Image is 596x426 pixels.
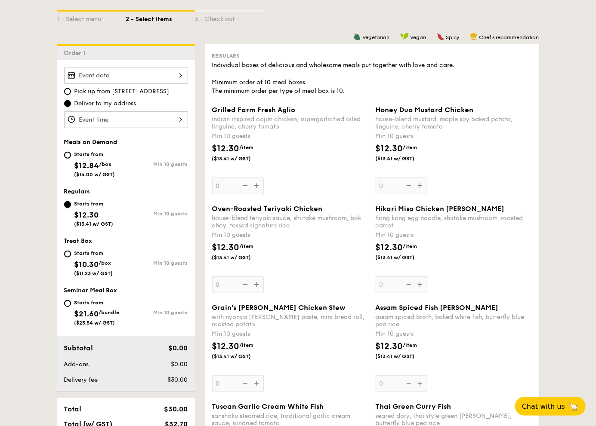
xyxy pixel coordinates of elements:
span: Deliver to my address [74,99,136,108]
span: $21.60 [74,309,99,319]
span: Subtotal [64,344,93,352]
span: Total [64,405,82,413]
span: /item [403,144,417,150]
span: Regulars [64,188,90,195]
span: Delivery fee [64,376,98,383]
span: ($13.41 w/ GST) [212,353,271,360]
span: /box [99,161,112,167]
span: Spicy [446,34,460,40]
span: ($23.54 w/ GST) [74,320,115,326]
input: Event time [64,111,188,128]
span: /item [240,144,254,150]
div: Min 10 guests [376,330,532,338]
div: assam spiced broth, baked white fish, butterfly blue pea rice [376,313,532,328]
span: ($13.41 w/ GST) [376,155,434,162]
span: Chef's recommendation [479,34,539,40]
div: Min 10 guests [126,310,188,316]
span: Assam Spiced Fish [PERSON_NAME] [376,303,499,312]
div: house-blend mustard, maple soy baked potato, linguine, cherry tomato [376,116,532,130]
img: icon-vegan.f8ff3823.svg [400,33,409,40]
div: Min 10 guests [376,231,532,239]
span: ($14.00 w/ GST) [74,172,115,178]
span: Meals on Demand [64,138,117,146]
span: Oven-Roasted Teriyaki Chicken [212,205,323,213]
span: $12.30 [212,341,240,352]
span: /item [240,243,254,249]
span: ($13.41 w/ GST) [212,155,271,162]
span: $12.30 [212,144,240,154]
span: ($11.23 w/ GST) [74,270,113,276]
span: $12.30 [212,242,240,253]
span: ($13.41 w/ GST) [376,254,434,261]
div: 1 - Select menu [57,12,126,24]
span: Regulars [212,53,240,59]
div: Starts from [74,151,115,158]
div: Min 10 guests [212,330,369,338]
span: $30.00 [167,376,188,383]
img: icon-spicy.37a8142b.svg [437,33,445,40]
div: 3 - Check out [195,12,264,24]
span: 🦙 [568,401,579,411]
input: Deliver to my address [64,100,71,107]
span: $12.30 [74,210,99,220]
div: Min 10 guests [126,260,188,266]
span: $30.00 [164,405,188,413]
span: /item [403,243,417,249]
span: Pick up from [STREET_ADDRESS] [74,87,170,96]
input: Event date [64,67,188,84]
div: Individual boxes of delicious and wholesome meals put together with love and care. Minimum order ... [212,61,532,95]
span: $12.84 [74,161,99,170]
div: Min 10 guests [212,231,369,239]
div: Min 10 guests [126,161,188,167]
span: Honey Duo Mustard Chicken [376,106,474,114]
input: Starts from$12.30($13.41 w/ GST)Min 10 guests [64,201,71,208]
span: Thai Green Curry Fish [376,402,451,411]
img: icon-vegetarian.fe4039eb.svg [353,33,361,40]
span: ($13.41 w/ GST) [74,221,114,227]
input: Starts from$21.60/bundle($23.54 w/ GST)Min 10 guests [64,300,71,307]
span: Order 1 [64,49,90,57]
div: Min 10 guests [212,132,369,141]
span: Vegetarian [363,34,390,40]
span: Hikari Miso Chicken [PERSON_NAME] [376,205,505,213]
div: Starts from [74,200,114,207]
div: Min 10 guests [376,132,532,141]
span: Treat Box [64,237,93,245]
input: Starts from$10.30/box($11.23 w/ GST)Min 10 guests [64,251,71,257]
div: 2 - Select items [126,12,195,24]
span: Seminar Meal Box [64,287,117,294]
span: $0.00 [168,344,188,352]
input: Starts from$12.84/box($14.00 w/ GST)Min 10 guests [64,152,71,159]
div: house-blend teriyaki sauce, shiitake mushroom, bok choy, tossed signature rice [212,215,369,229]
div: with nyonya [PERSON_NAME] paste, mini bread roll, roasted potato [212,313,369,328]
span: ($13.41 w/ GST) [376,353,434,360]
span: ($13.41 w/ GST) [212,254,271,261]
span: Tuscan Garlic Cream White Fish [212,402,324,411]
div: Starts from [74,250,113,257]
span: $12.30 [376,144,403,154]
button: Chat with us🦙 [515,397,586,416]
span: Grilled Farm Fresh Aglio [212,106,296,114]
span: $10.30 [74,260,99,269]
span: Add-ons [64,361,89,368]
span: Grain's [PERSON_NAME] Chicken Stew [212,303,346,312]
div: hong kong egg noodle, shiitake mushroom, roasted carrot [376,215,532,229]
span: $0.00 [171,361,188,368]
span: $12.30 [376,242,403,253]
span: /box [99,260,111,266]
span: /item [403,342,417,348]
div: Starts from [74,299,120,306]
span: Chat with us [522,402,565,411]
img: icon-chef-hat.a58ddaea.svg [470,33,478,40]
input: Pick up from [STREET_ADDRESS] [64,88,71,95]
div: Min 10 guests [126,211,188,217]
span: Vegan [411,34,426,40]
div: indian inspired cajun chicken, supergarlicfied oiled linguine, cherry tomato [212,116,369,130]
span: /bundle [99,310,120,316]
span: /item [240,342,254,348]
span: $12.30 [376,341,403,352]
